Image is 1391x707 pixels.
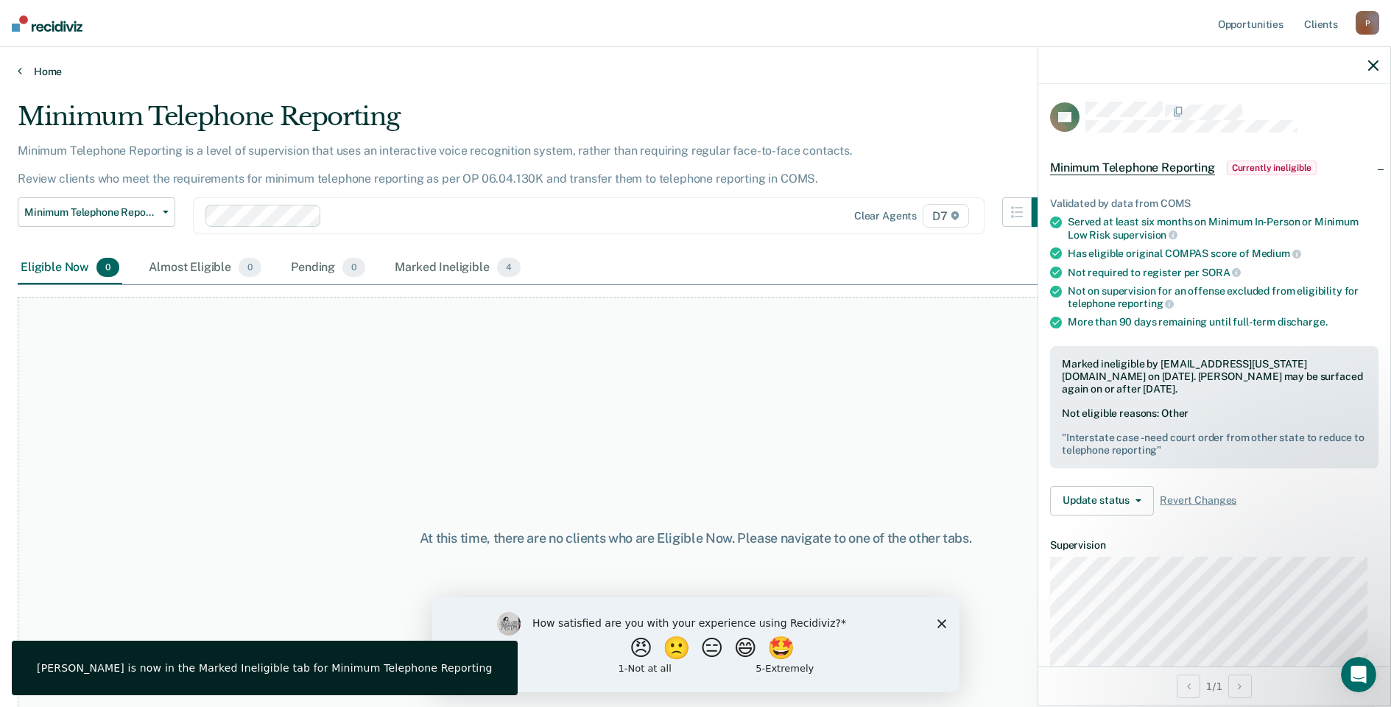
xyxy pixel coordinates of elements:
span: 0 [342,258,365,277]
div: Not on supervision for an offense excluded from eligibility for telephone [1068,285,1378,310]
div: Minimum Telephone ReportingCurrently ineligible [1038,144,1390,191]
span: D7 [923,204,969,228]
div: Has eligible original COMPAS score of [1068,247,1378,260]
div: Minimum Telephone Reporting [18,102,1061,144]
span: 0 [96,258,119,277]
span: Medium [1252,247,1301,259]
div: More than 90 days remaining until full-term [1068,316,1378,328]
iframe: Survey by Kim from Recidiviz [432,597,959,692]
div: Validated by data from COMS [1050,197,1378,210]
div: 1 / 1 [1038,666,1390,706]
pre: " Interstate case - need court order from other state to reduce to telephone reporting " [1062,432,1367,457]
button: Update status [1050,486,1154,516]
div: Almost Eligible [146,252,264,284]
iframe: Intercom live chat [1341,657,1376,692]
span: Minimum Telephone Reporting [1050,161,1215,175]
div: [PERSON_NAME] is now in the Marked Ineligible tab for Minimum Telephone Reporting [37,661,493,675]
span: Minimum Telephone Reporting [24,206,157,219]
div: At this time, there are no clients who are Eligible Now. Please navigate to one of the other tabs. [357,530,1035,546]
button: Previous Opportunity [1177,675,1200,698]
span: 4 [497,258,521,277]
div: Served at least six months on Minimum In-Person or Minimum Low Risk [1068,216,1378,241]
p: Minimum Telephone Reporting is a level of supervision that uses an interactive voice recognition ... [18,144,853,186]
div: Not required to register per [1068,266,1378,279]
span: 0 [239,258,261,277]
span: supervision [1113,229,1177,241]
div: Marked ineligible by [EMAIL_ADDRESS][US_STATE][DOMAIN_NAME] on [DATE]. [PERSON_NAME] may be surfa... [1062,358,1367,395]
dt: Supervision [1050,539,1378,552]
div: Clear agents [854,210,917,222]
div: Marked Ineligible [392,252,524,284]
div: Not eligible reasons: Other [1062,407,1367,456]
span: SORA [1202,267,1241,278]
div: Pending [288,252,368,284]
img: Recidiviz [12,15,82,32]
span: reporting [1118,298,1175,309]
div: P [1356,11,1379,35]
span: Revert Changes [1160,494,1236,507]
div: Eligible Now [18,252,122,284]
button: Next Opportunity [1228,675,1252,698]
a: Home [18,65,1373,78]
span: Currently ineligible [1227,161,1317,175]
span: discharge. [1278,316,1328,328]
